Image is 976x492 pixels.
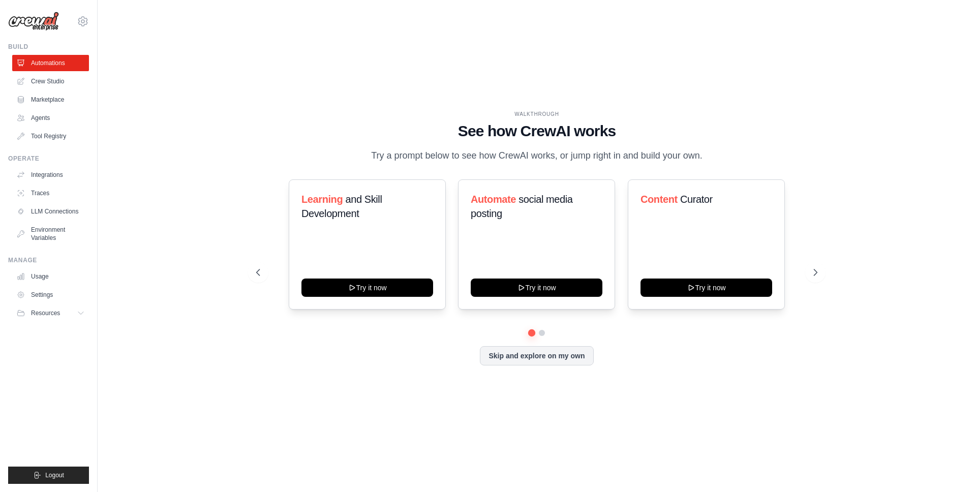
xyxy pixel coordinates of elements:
a: Marketplace [12,91,89,108]
a: Environment Variables [12,222,89,246]
span: Resources [31,309,60,317]
a: Automations [12,55,89,71]
iframe: Chat Widget [925,443,976,492]
span: social media posting [471,194,573,219]
a: Agents [12,110,89,126]
a: Integrations [12,167,89,183]
a: LLM Connections [12,203,89,220]
button: Skip and explore on my own [480,346,593,365]
p: Try a prompt below to see how CrewAI works, or jump right in and build your own. [366,148,708,163]
a: Crew Studio [12,73,89,89]
div: Operate [8,155,89,163]
a: Usage [12,268,89,285]
div: Manage [8,256,89,264]
button: Try it now [471,279,602,297]
h1: See how CrewAI works [256,122,817,140]
div: WALKTHROUGH [256,110,817,118]
span: Automate [471,194,516,205]
span: Learning [301,194,343,205]
span: Logout [45,471,64,479]
button: Logout [8,467,89,484]
a: Settings [12,287,89,303]
span: Curator [680,194,713,205]
div: Build [8,43,89,51]
img: Logo [8,12,59,31]
a: Tool Registry [12,128,89,144]
button: Resources [12,305,89,321]
a: Traces [12,185,89,201]
span: Content [640,194,678,205]
button: Try it now [640,279,772,297]
button: Try it now [301,279,433,297]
